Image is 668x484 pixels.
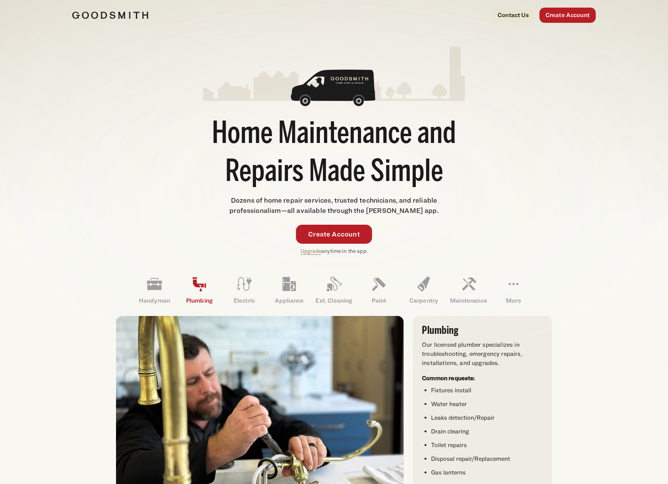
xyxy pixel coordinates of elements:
a: Paint [356,270,401,310]
a: Electric [222,270,267,310]
p: Electric [222,296,267,305]
a: Create Account [296,225,372,244]
li: Drain clearing [431,427,543,436]
a: Carpentry [401,270,446,310]
li: Fixtures install [431,386,543,395]
strong: Common requests: [422,375,475,382]
p: Our licensed plumber specializes in troubleshooting, emergency repairs, installations, and upgrades. [422,340,543,368]
a: Create Account [539,8,596,23]
a: Contact Us [491,8,535,23]
a: Maintenance [446,270,491,310]
p: Paint [356,296,401,305]
p: Maintenance [446,296,491,305]
p: More [491,296,536,305]
p: Carpentry [401,296,446,305]
a: Upgrade [301,248,321,254]
p: Handyman [132,296,177,305]
a: More [491,270,536,310]
a: Handyman [132,270,177,310]
p: Appliance [267,296,312,305]
a: Plumbing [177,270,222,310]
li: Toilet repairs [431,441,543,450]
li: Leaks detection/Repair [431,413,543,422]
a: Appliance [267,270,312,310]
li: Disposal repair/Replacement [431,454,543,463]
img: Goodsmith [72,11,148,19]
h3: Plumbing [422,325,543,336]
li: Gas lanterns [431,468,543,477]
a: Ext. Cleaning [312,270,356,310]
h1: Home Maintenance and Repairs Made Simple [203,116,465,192]
p: anytime in the app. [301,247,367,255]
p: Ext. Cleaning [312,296,356,305]
li: Water heater [431,400,543,409]
p: Plumbing [177,296,222,305]
span: Dozens of home repair services, trusted technicians, and reliable professionalism—all available t... [229,196,439,214]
